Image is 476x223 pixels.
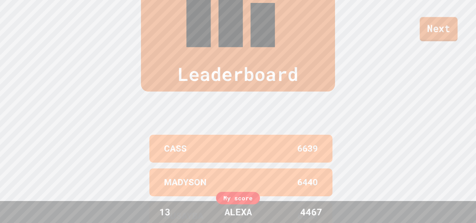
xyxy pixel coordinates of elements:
[164,176,207,189] p: MADYSON
[217,205,259,219] div: ALEXA
[284,205,339,219] div: 4467
[420,17,457,41] a: Next
[164,142,187,155] p: CASS
[216,192,260,204] div: My score
[297,176,318,189] p: 6440
[297,142,318,155] p: 6639
[137,205,192,219] div: 13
